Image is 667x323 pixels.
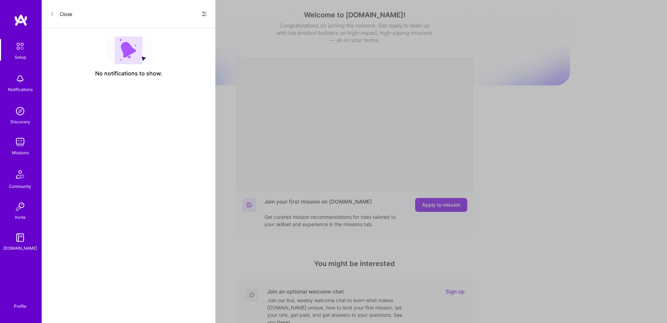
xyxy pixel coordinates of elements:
div: Missions [12,149,29,156]
div: Profile [14,303,26,309]
img: teamwork [13,135,27,149]
div: [DOMAIN_NAME] [3,245,37,252]
img: discovery [13,104,27,118]
div: Setup [15,53,26,61]
span: No notifications to show. [95,70,162,77]
img: logo [14,14,28,26]
div: Invite [15,214,26,221]
img: Invite [13,200,27,214]
img: empty [106,36,151,64]
div: Discovery [10,118,30,125]
a: Profile [11,295,29,309]
img: setup [13,39,27,53]
img: Community [12,166,28,183]
div: Community [9,183,31,190]
button: Close [50,8,72,19]
div: Notifications [8,86,33,93]
img: guide book [13,231,27,245]
img: bell [13,72,27,86]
